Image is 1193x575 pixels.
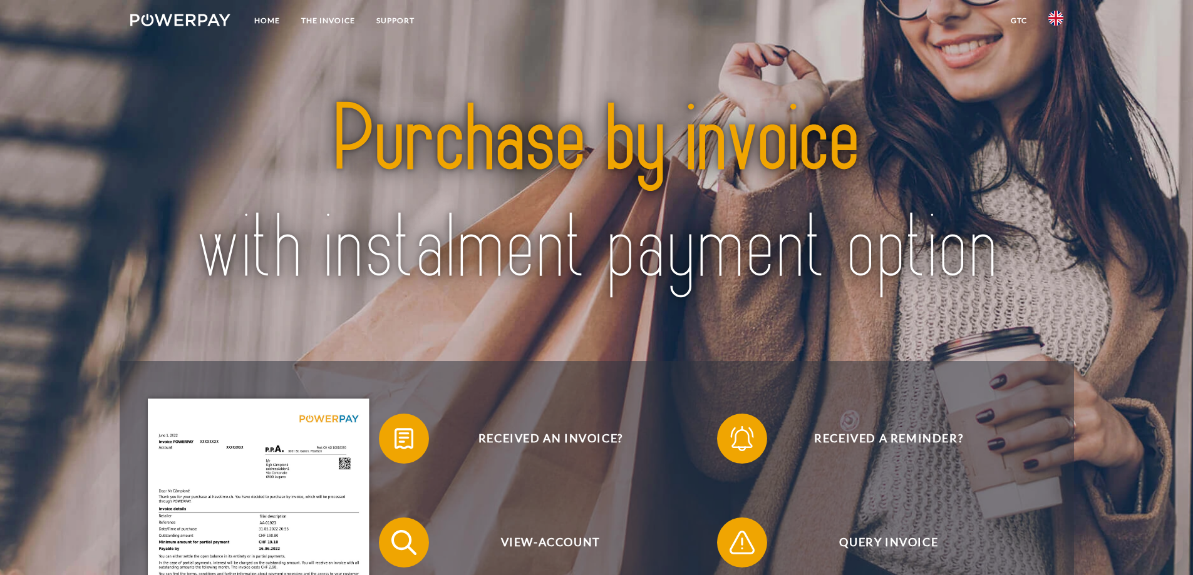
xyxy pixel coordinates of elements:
[1000,9,1038,32] a: GTC
[397,517,704,567] span: View-Account
[735,414,1042,464] span: Received a reminder?
[726,423,758,454] img: qb_bell.svg
[735,517,1042,567] span: Query Invoice
[1048,11,1063,26] img: en
[130,14,231,26] img: logo-powerpay-white.svg
[726,527,758,558] img: qb_warning.svg
[291,9,366,32] a: THE INVOICE
[717,414,1043,464] button: Received a reminder?
[717,517,1043,567] button: Query Invoice
[379,517,705,567] button: View-Account
[244,9,291,32] a: Home
[379,414,705,464] button: Received an invoice?
[388,423,420,454] img: qb_bill.svg
[1143,525,1183,565] iframe: Button to launch messaging window
[397,414,704,464] span: Received an invoice?
[366,9,425,32] a: Support
[176,58,1017,332] img: title-powerpay_en.svg
[388,527,420,558] img: qb_search.svg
